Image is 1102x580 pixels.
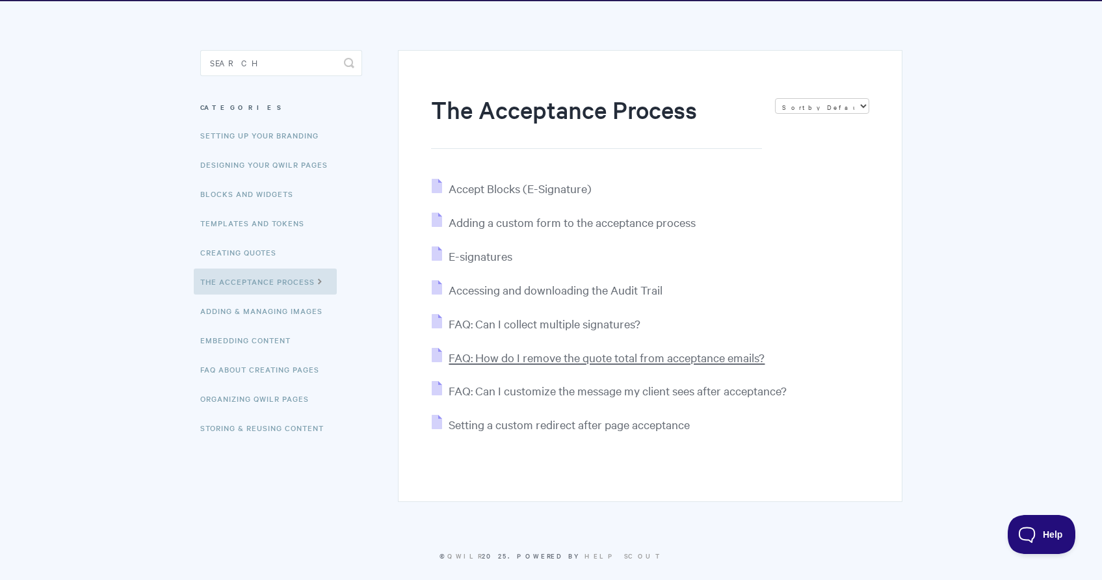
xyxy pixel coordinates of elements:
[200,386,319,412] a: Organizing Qwilr Pages
[432,248,512,263] a: E-signatures
[200,152,337,178] a: Designing Your Qwilr Pages
[200,550,902,562] p: © 2025.
[200,327,300,353] a: Embedding Content
[775,98,869,114] select: Page reloads on selection
[449,316,640,331] span: FAQ: Can I collect multiple signatures?
[200,210,314,236] a: Templates and Tokens
[431,93,761,149] h1: The Acceptance Process
[200,239,286,265] a: Creating Quotes
[432,417,690,432] a: Setting a custom redirect after page acceptance
[432,383,787,398] a: FAQ: Can I customize the message my client sees after acceptance?
[200,50,362,76] input: Search
[200,298,332,324] a: Adding & Managing Images
[432,181,592,196] a: Accept Blocks (E-Signature)
[432,316,640,331] a: FAQ: Can I collect multiple signatures?
[1008,515,1076,554] iframe: Toggle Customer Support
[200,122,328,148] a: Setting up your Branding
[200,356,329,382] a: FAQ About Creating Pages
[432,350,765,365] a: FAQ: How do I remove the quote total from acceptance emails?
[432,215,696,230] a: Adding a custom form to the acceptance process
[194,269,337,295] a: The Acceptance Process
[449,417,690,432] span: Setting a custom redirect after page acceptance
[200,96,362,119] h3: Categories
[447,551,482,560] a: Qwilr
[432,282,663,297] a: Accessing and downloading the Audit Trail
[200,415,334,441] a: Storing & Reusing Content
[449,215,696,230] span: Adding a custom form to the acceptance process
[200,181,303,207] a: Blocks and Widgets
[517,551,663,560] span: Powered by
[449,350,765,365] span: FAQ: How do I remove the quote total from acceptance emails?
[449,383,787,398] span: FAQ: Can I customize the message my client sees after acceptance?
[449,181,592,196] span: Accept Blocks (E-Signature)
[449,248,512,263] span: E-signatures
[584,551,663,560] a: Help Scout
[449,282,663,297] span: Accessing and downloading the Audit Trail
